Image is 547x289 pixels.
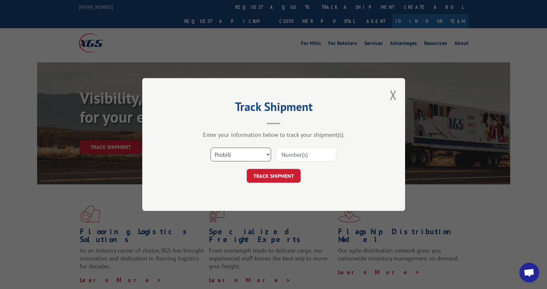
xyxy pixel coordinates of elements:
[175,102,372,114] h2: Track Shipment
[276,148,336,161] input: Number(s)
[519,263,539,282] div: Open chat
[175,131,372,138] div: Enter your information below to track your shipment(s).
[247,169,301,183] button: TRACK SHIPMENT
[390,86,397,104] button: Close modal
